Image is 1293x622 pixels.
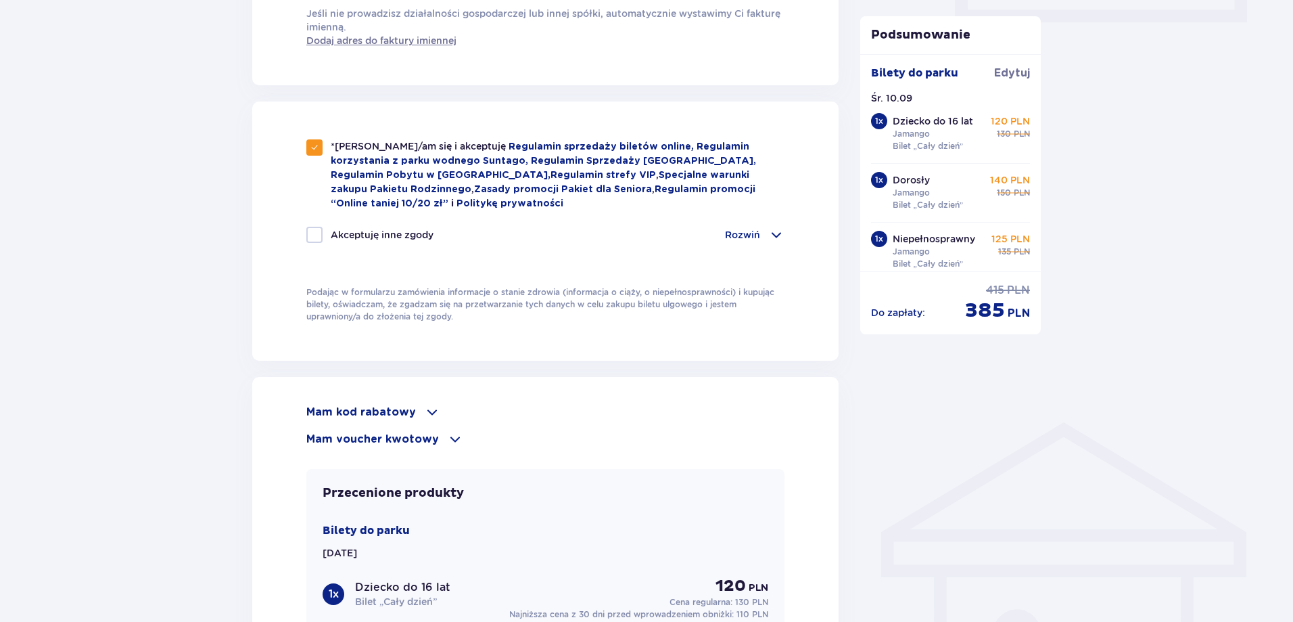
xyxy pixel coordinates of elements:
[1014,246,1030,258] p: PLN
[893,128,930,140] p: Jamango
[994,66,1030,81] a: Edytuj
[965,298,1005,324] p: 385
[306,34,456,47] a: Dodaj adres do faktury imiennej
[871,306,925,319] p: Do zapłaty :
[893,173,930,187] p: Dorosły
[306,7,784,47] p: Jeśli nie prowadzisz działalności gospodarczej lub innej spółki, automatycznie wystawimy Ci faktu...
[531,156,756,166] a: Regulamin Sprzedaży [GEOGRAPHIC_DATA],
[893,187,930,199] p: Jamango
[860,27,1041,43] p: Podsumowanie
[871,66,958,81] p: Bilety do parku
[331,141,509,152] span: *[PERSON_NAME]/am się i akceptuję
[550,171,656,180] a: Regulamin strefy VIP
[893,258,964,270] p: Bilet „Cały dzień”
[998,246,1011,258] p: 135
[323,523,410,538] p: Bilety do parku
[871,172,887,188] div: 1 x
[456,199,563,208] a: Politykę prywatności
[871,113,887,129] div: 1 x
[451,199,456,208] span: i
[355,580,450,595] p: Dziecko do 16 lat
[509,142,697,152] a: Regulamin sprzedaży biletów online,
[893,114,973,128] p: Dziecko do 16 lat
[1007,283,1030,298] p: PLN
[871,231,887,247] div: 1 x
[893,246,930,258] p: Jamango
[991,114,1030,128] p: 120 PLN
[331,171,550,180] a: Regulamin Pobytu w [GEOGRAPHIC_DATA],
[715,576,746,596] p: 120
[990,173,1030,187] p: 140 PLN
[735,597,768,607] span: 130 PLN
[725,228,760,242] p: Rozwiń
[1014,128,1030,140] p: PLN
[669,596,768,608] p: Cena regularna:
[1008,306,1030,321] p: PLN
[986,283,1004,298] p: 415
[331,139,784,210] p: , , ,
[997,128,1011,140] p: 130
[991,232,1030,246] p: 125 PLN
[323,485,464,502] p: Przecenione produkty
[893,199,964,211] p: Bilet „Cały dzień”
[893,140,964,152] p: Bilet „Cały dzień”
[1014,187,1030,199] p: PLN
[323,583,344,605] div: 1 x
[749,581,768,595] p: PLN
[306,405,416,420] p: Mam kod rabatowy
[736,609,768,619] span: 110 PLN
[323,546,357,560] p: [DATE]
[997,187,1011,199] p: 150
[474,185,652,194] a: Zasady promocji Pakiet dla Seniora
[306,286,784,323] p: Podając w formularzu zamówienia informacje o stanie zdrowia (informacja o ciąży, o niepełnosprawn...
[893,232,975,246] p: Niepełnosprawny
[306,432,439,447] p: Mam voucher kwotowy
[331,228,433,242] p: Akceptuję inne zgody
[871,91,912,105] p: Śr. 10.09
[509,608,768,621] p: Najniższa cena z 30 dni przed wprowadzeniem obniżki:
[355,595,437,608] p: Bilet „Cały dzień”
